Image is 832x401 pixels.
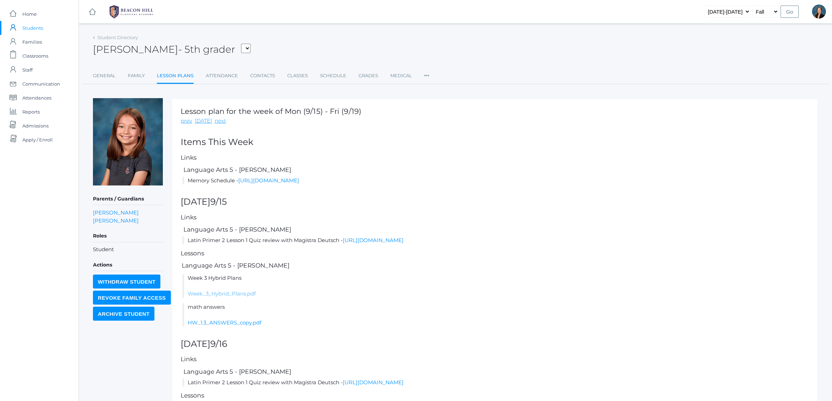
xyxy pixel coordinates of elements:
[210,196,227,207] span: 9/15
[812,5,826,19] div: Allison Smith
[390,69,412,83] a: Medical
[93,246,163,254] li: Student
[181,197,809,207] h2: [DATE]
[97,35,138,40] a: Student Directory
[181,392,809,399] h5: Lessons
[93,307,154,321] input: Archive Student
[181,214,809,221] h5: Links
[93,291,171,305] input: Revoke Family Access
[22,133,53,147] span: Apply / Enroll
[195,117,212,125] a: [DATE]
[22,35,42,49] span: Families
[210,338,227,349] span: 9/16
[287,69,308,83] a: Classes
[157,69,194,84] a: Lesson Plans
[320,69,346,83] a: Schedule
[182,369,809,375] h5: Language Arts 5 - [PERSON_NAME]
[182,236,809,245] li: Latin Primer 2 Lesson 1 Quiz review with Magistra Deutsch -
[182,177,809,185] li: Memory Schedule -
[22,49,48,63] span: Classrooms
[359,69,378,83] a: Grades
[343,237,404,243] a: [URL][DOMAIN_NAME]
[182,274,809,298] li: Week 3 Hybrid Plans
[93,98,163,185] img: Ayla Smith
[22,119,49,133] span: Admissions
[182,226,809,233] h5: Language Arts 5 - [PERSON_NAME]
[93,69,116,83] a: General
[93,44,251,55] h2: [PERSON_NAME]
[22,63,32,77] span: Staff
[181,250,809,257] h5: Lessons
[181,107,361,115] h1: Lesson plan for the week of Mon (9/15) - Fri (9/19)
[22,77,60,91] span: Communication
[22,21,43,35] span: Students
[781,6,799,18] input: Go
[181,154,809,161] h5: Links
[181,137,809,147] h2: Items This Week
[181,262,809,269] h5: Language Arts 5 - [PERSON_NAME]
[250,69,275,83] a: Contacts
[22,7,37,21] span: Home
[93,259,163,271] h5: Actions
[93,193,163,205] h5: Parents / Guardians
[128,69,145,83] a: Family
[343,379,404,386] a: [URL][DOMAIN_NAME]
[178,43,235,55] span: - 5th grader
[182,379,809,387] li: Latin Primer 2 Lesson 1 Quiz review with Magistra Deutsch -
[182,167,809,173] h5: Language Arts 5 - [PERSON_NAME]
[105,3,158,21] img: BHCALogos-05-308ed15e86a5a0abce9b8dd61676a3503ac9727e845dece92d48e8588c001991.png
[206,69,238,83] a: Attendance
[93,230,163,242] h5: Roles
[215,117,226,125] a: next
[188,319,261,326] a: HW_1.3_ANSWERS_copy.pdf
[182,303,809,327] li: math answers
[93,217,139,225] a: [PERSON_NAME]
[181,356,809,363] h5: Links
[93,209,139,217] a: [PERSON_NAME]
[181,117,192,125] a: prev
[93,275,160,289] input: Withdraw Student
[181,339,809,349] h2: [DATE]
[188,290,256,297] a: Week_3_Hybrid_Plans.pdf
[22,105,40,119] span: Reports
[22,91,51,105] span: Attendances
[238,177,299,184] a: [URL][DOMAIN_NAME]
